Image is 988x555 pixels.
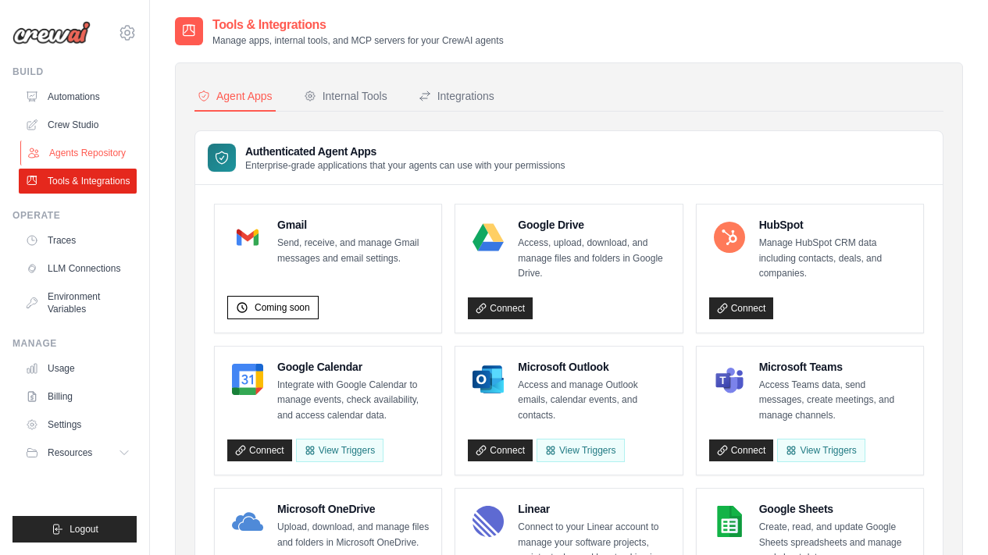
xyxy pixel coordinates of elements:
[759,501,911,517] h4: Google Sheets
[473,506,504,537] img: Linear Logo
[277,359,429,375] h4: Google Calendar
[277,520,429,550] p: Upload, download, and manage files and folders in Microsoft OneDrive.
[245,159,565,172] p: Enterprise-grade applications that your agents can use with your permissions
[537,439,624,462] : View Triggers
[19,412,137,437] a: Settings
[12,21,91,44] img: Logo
[19,440,137,465] button: Resources
[277,501,429,517] h4: Microsoft OneDrive
[19,84,137,109] a: Automations
[19,256,137,281] a: LLM Connections
[518,217,669,233] h4: Google Drive
[759,378,911,424] p: Access Teams data, send messages, create meetings, and manage channels.
[12,209,137,222] div: Operate
[19,112,137,137] a: Crew Studio
[245,144,565,159] h3: Authenticated Agent Apps
[255,301,310,314] span: Coming soon
[518,236,669,282] p: Access, upload, download, and manage files and folders in Google Drive.
[19,169,137,194] a: Tools & Integrations
[12,66,137,78] div: Build
[198,88,273,104] div: Agent Apps
[232,222,263,253] img: Gmail Logo
[277,217,429,233] h4: Gmail
[212,16,504,34] h2: Tools & Integrations
[419,88,494,104] div: Integrations
[194,82,276,112] button: Agent Apps
[48,446,92,459] span: Resources
[232,506,263,537] img: Microsoft OneDrive Logo
[759,359,911,375] h4: Microsoft Teams
[473,222,504,253] img: Google Drive Logo
[416,82,498,112] button: Integrations
[709,439,774,461] a: Connect
[468,297,533,319] a: Connect
[777,439,865,462] : View Triggers
[759,217,911,233] h4: HubSpot
[19,228,137,253] a: Traces
[277,378,429,424] p: Integrate with Google Calendar to manage events, check availability, and access calendar data.
[709,297,774,319] a: Connect
[12,337,137,350] div: Manage
[518,359,669,375] h4: Microsoft Outlook
[714,222,745,253] img: HubSpot Logo
[296,439,383,462] button: View Triggers
[518,501,669,517] h4: Linear
[19,356,137,381] a: Usage
[19,284,137,322] a: Environment Variables
[70,523,98,535] span: Logout
[518,378,669,424] p: Access and manage Outlook emails, calendar events, and contacts.
[714,506,745,537] img: Google Sheets Logo
[19,384,137,409] a: Billing
[232,364,263,395] img: Google Calendar Logo
[12,516,137,543] button: Logout
[473,364,504,395] img: Microsoft Outlook Logo
[714,364,745,395] img: Microsoft Teams Logo
[20,141,138,165] a: Agents Repository
[301,82,391,112] button: Internal Tools
[227,439,292,461] a: Connect
[759,236,911,282] p: Manage HubSpot CRM data including contacts, deals, and companies.
[212,34,504,47] p: Manage apps, internal tools, and MCP servers for your CrewAI agents
[468,439,533,461] a: Connect
[304,88,387,104] div: Internal Tools
[277,236,429,266] p: Send, receive, and manage Gmail messages and email settings.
